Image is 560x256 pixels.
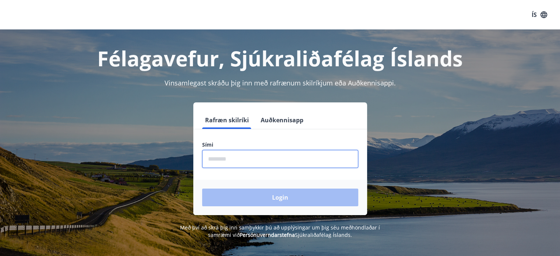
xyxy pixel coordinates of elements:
[165,78,396,87] span: Vinsamlegast skráðu þig inn með rafrænum skilríkjum eða Auðkennisappi.
[240,231,295,238] a: Persónuverndarstefna
[202,141,358,148] label: Sími
[202,111,252,129] button: Rafræn skilríki
[528,8,551,21] button: ÍS
[180,224,380,238] span: Með því að skrá þig inn samþykkir þú að upplýsingar um þig séu meðhöndlaðar í samræmi við Sjúkral...
[258,111,306,129] button: Auðkennisapp
[24,44,536,72] h1: Félagavefur, Sjúkraliðafélag Íslands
